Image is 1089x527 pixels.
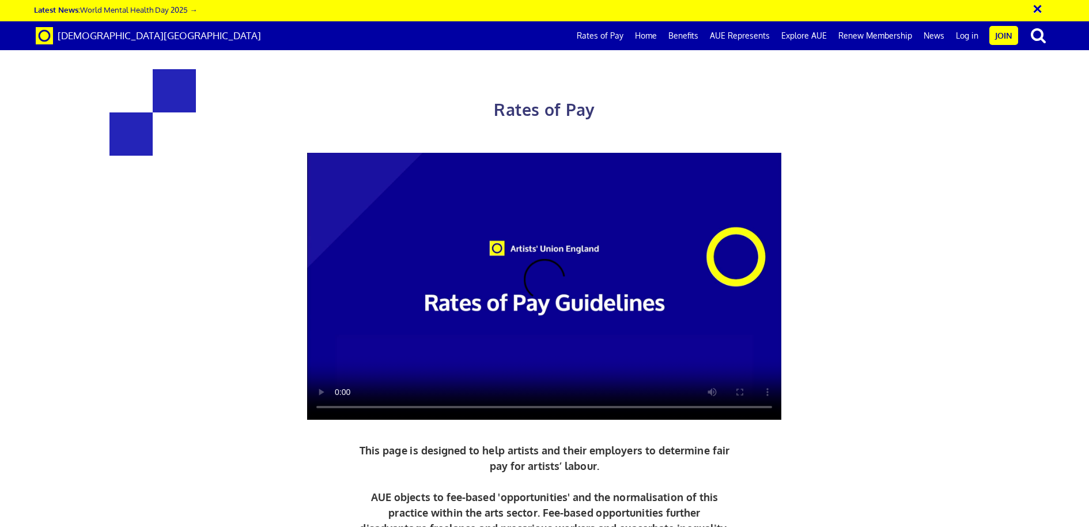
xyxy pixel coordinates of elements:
[34,5,80,14] strong: Latest News:
[918,21,950,50] a: News
[776,21,833,50] a: Explore AUE
[571,21,629,50] a: Rates of Pay
[58,29,261,42] span: [DEMOGRAPHIC_DATA][GEOGRAPHIC_DATA]
[1020,23,1056,47] button: search
[494,99,595,120] span: Rates of Pay
[950,21,984,50] a: Log in
[629,21,663,50] a: Home
[34,5,197,14] a: Latest News:World Mental Health Day 2025 →
[989,26,1018,45] a: Join
[27,21,270,50] a: Brand [DEMOGRAPHIC_DATA][GEOGRAPHIC_DATA]
[663,21,704,50] a: Benefits
[833,21,918,50] a: Renew Membership
[704,21,776,50] a: AUE Represents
